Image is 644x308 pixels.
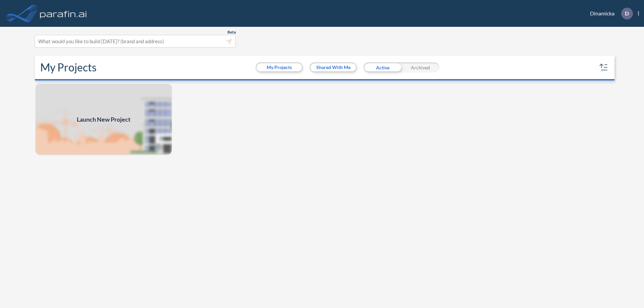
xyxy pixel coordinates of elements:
[39,7,88,20] img: logo
[40,61,97,74] h2: My Projects
[401,62,439,72] div: Archived
[227,29,236,35] span: Beta
[311,63,356,71] button: Shared With Me
[580,8,639,19] div: Dinamicka
[625,10,629,16] p: D
[35,83,172,156] a: Launch New Project
[364,62,401,72] div: Active
[257,63,302,71] button: My Projects
[77,115,130,124] span: Launch New Project
[598,62,609,73] button: sort
[35,83,172,156] img: add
